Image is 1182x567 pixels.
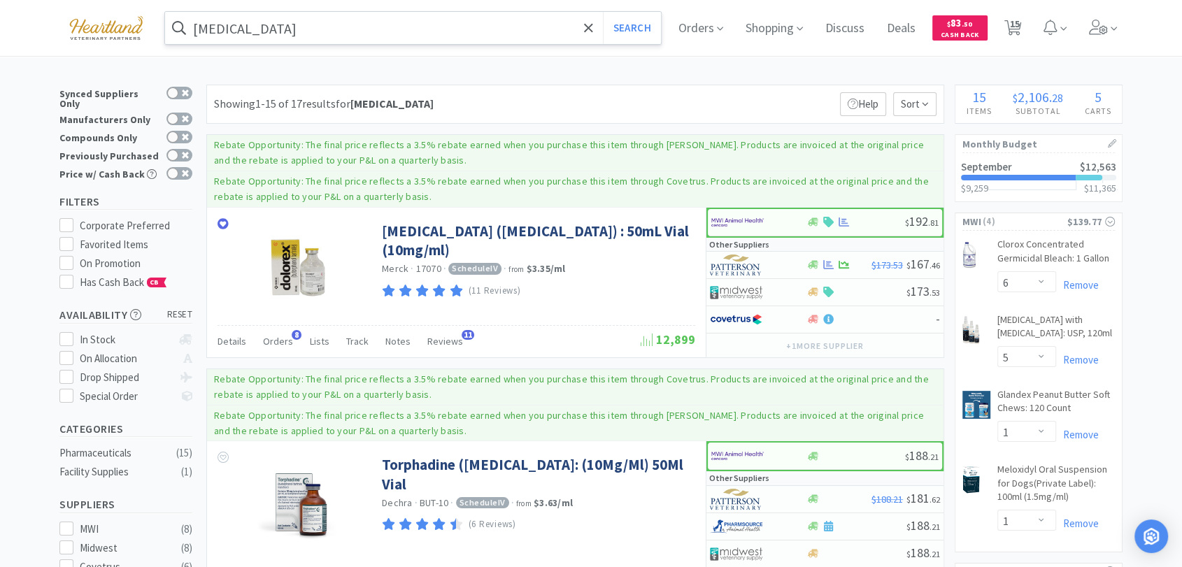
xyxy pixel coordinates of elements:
[1056,353,1099,366] a: Remove
[962,20,972,29] span: . 50
[906,522,911,532] span: $
[508,264,524,274] span: from
[80,350,173,367] div: On Allocation
[469,517,516,532] p: (6 Reviews)
[462,330,474,340] span: 11
[59,131,159,143] div: Compounds Only
[218,335,246,347] span: Details
[941,31,979,41] span: Cash Back
[906,517,940,533] span: 188
[1074,104,1122,117] h4: Carts
[450,496,453,509] span: ·
[905,452,909,462] span: $
[930,522,940,532] span: . 21
[176,445,192,461] div: ( 15 )
[148,278,162,287] span: CB
[906,283,940,299] span: 173
[80,540,166,557] div: Midwest
[997,388,1115,421] a: Glandex Peanut Butter Soft Chews: 120 Count
[1002,90,1074,104] div: .
[981,215,1067,229] span: ( 4 )
[930,549,940,559] span: . 21
[214,95,434,113] div: Showing 1-15 of 17 results
[415,496,418,509] span: ·
[214,175,929,203] p: Rebate Opportunity: The final price reflects a 3.5% rebate earned when you purchase this item thr...
[710,516,762,537] img: 7915dbd3f8974342a4dc3feb8efc1740_58.png
[779,336,871,356] button: +1more supplier
[997,463,1115,510] a: Meloxidyl Oral Suspension for Dogs(Private Label): 100ml (1.5mg/ml)
[448,263,501,274] span: Schedule IV
[165,12,661,44] input: Search by item, sku, manufacturer, ingredient, size...
[881,22,921,35] a: Deals
[59,87,159,108] div: Synced Suppliers Only
[214,373,929,401] p: Rebate Opportunity: The final price reflects a 3.5% rebate earned when you purchase this item thr...
[711,445,764,466] img: f6b2451649754179b5b4e0c70c3f7cb0_2.png
[906,545,940,561] span: 188
[709,238,769,251] p: Other Suppliers
[59,307,192,323] h5: Availability
[181,540,192,557] div: ( 8 )
[710,254,762,275] img: f5e969b455434c6296c6d81ef179fa71_3.png
[80,217,193,234] div: Corporate Preferred
[527,262,566,275] strong: $3.35 / ml
[1056,428,1099,441] a: Remove
[1013,91,1018,105] span: $
[1095,88,1102,106] span: 5
[59,113,159,124] div: Manufacturers Only
[962,466,980,494] img: 8b44b08a6c5446708941c982e704fbf8_353046.png
[1056,517,1099,530] a: Remove
[906,287,911,298] span: $
[962,241,976,268] img: 13c1fbdc594640d8888cbf345ab827ee_603485.png
[905,217,909,228] span: $
[710,309,762,330] img: 77fca1acd8b6420a9015268ca798ef17_1.png
[710,489,762,510] img: f5e969b455434c6296c6d81ef179fa71_3.png
[411,262,413,275] span: ·
[955,153,1122,201] a: September$12,563$9,259$11,365
[947,16,972,29] span: 83
[382,455,692,494] a: Torphadine ([MEDICAL_DATA]: (10Mg/Ml) 50Ml Vial
[80,331,173,348] div: In Stock
[80,521,166,538] div: MWI
[962,135,1115,153] h1: Monthly Budget
[59,149,159,161] div: Previously Purchased
[930,287,940,298] span: . 53
[310,335,329,347] span: Lists
[336,96,434,110] span: for
[871,259,903,271] span: $173.53
[214,138,924,166] p: Rebate Opportunity: The final price reflects a 3.5% rebate earned when you purchase this item thr...
[906,549,911,559] span: $
[382,262,408,275] a: Merck
[59,194,192,210] h5: Filters
[641,331,695,347] span: 12,899
[80,255,193,272] div: On Promotion
[1080,160,1116,173] span: $12,563
[906,494,911,505] span: $
[416,262,441,275] span: 17070
[961,182,988,194] span: $9,259
[80,236,193,253] div: Favorited Items
[80,369,173,386] div: Drop Shipped
[346,335,369,347] span: Track
[181,521,192,538] div: ( 8 )
[214,409,924,437] p: Rebate Opportunity: The final price reflects a 3.5% rebate earned when you purchase this item thr...
[711,212,764,233] img: f6b2451649754179b5b4e0c70c3f7cb0_2.png
[80,275,167,289] span: Has Cash Back
[59,496,192,512] h5: Suppliers
[1084,183,1116,193] h3: $
[905,447,939,464] span: 188
[871,493,903,505] span: $188.21
[382,222,692,260] a: [MEDICAL_DATA] ([MEDICAL_DATA]) : 50mL Vial (10mg/ml)
[456,497,509,508] span: Schedule IV
[382,496,413,509] a: Dechra
[59,464,173,480] div: Facility Supplies
[906,260,911,271] span: $
[936,310,940,326] span: -
[710,543,762,564] img: 4dd14cff54a648ac9e977f0c5da9bc2e_5.png
[710,282,762,303] img: 4dd14cff54a648ac9e977f0c5da9bc2e_5.png
[511,496,514,509] span: ·
[59,8,153,47] img: cad7bdf275c640399d9c6e0c56f98fd2_10.png
[997,313,1115,346] a: [MEDICAL_DATA] with [MEDICAL_DATA]: USP, 120ml
[1134,519,1168,553] div: Open Intercom Messenger
[962,316,979,344] img: 6384d57947d746c3b127185338a4e087_6615.png
[252,222,343,313] img: 7aab26be70674b1dafba8c2ae609a408_69901.jpeg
